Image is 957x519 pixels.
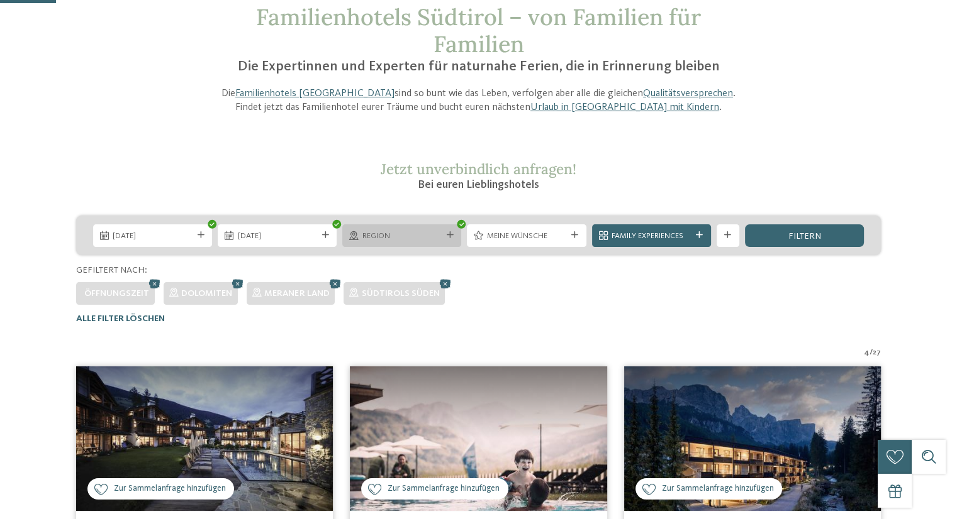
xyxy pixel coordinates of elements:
[264,289,329,298] span: Meraner Land
[238,231,317,242] span: [DATE]
[84,289,149,298] span: Öffnungszeit
[388,483,500,495] span: Zur Sammelanfrage hinzufügen
[381,160,576,178] span: Jetzt unverbindlich anfragen!
[612,231,691,242] span: Family Experiences
[418,179,539,190] span: Bei euren Lieblingshotels
[210,87,748,115] p: Die sind so bunt wie das Leben, verfolgen aber alle die gleichen . Findet jetzt das Familienhotel...
[362,231,442,242] span: Region
[873,347,881,358] span: 27
[113,231,192,242] span: [DATE]
[76,366,333,511] img: Post Alpina - Family Mountain Chalets ****ˢ
[487,231,566,242] span: Meine Wünsche
[864,347,870,358] span: 4
[181,289,232,298] span: Dolomiten
[76,314,165,323] span: Alle Filter löschen
[530,102,719,112] a: Urlaub in [GEOGRAPHIC_DATA] mit Kindern
[361,289,439,298] span: Südtirols Süden
[661,483,773,495] span: Zur Sammelanfrage hinzufügen
[256,3,701,58] span: Familienhotels Südtirol – von Familien für Familien
[237,60,719,74] span: Die Expertinnen und Experten für naturnahe Ferien, die in Erinnerung bleiben
[114,483,226,495] span: Zur Sammelanfrage hinzufügen
[643,89,733,99] a: Qualitätsversprechen
[76,266,147,275] span: Gefiltert nach:
[624,366,881,511] img: Familienhotels gesucht? Hier findet ihr die besten!
[235,89,395,99] a: Familienhotels [GEOGRAPHIC_DATA]
[350,366,607,511] img: Familienhotels gesucht? Hier findet ihr die besten!
[788,232,820,241] span: filtern
[870,347,873,358] span: /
